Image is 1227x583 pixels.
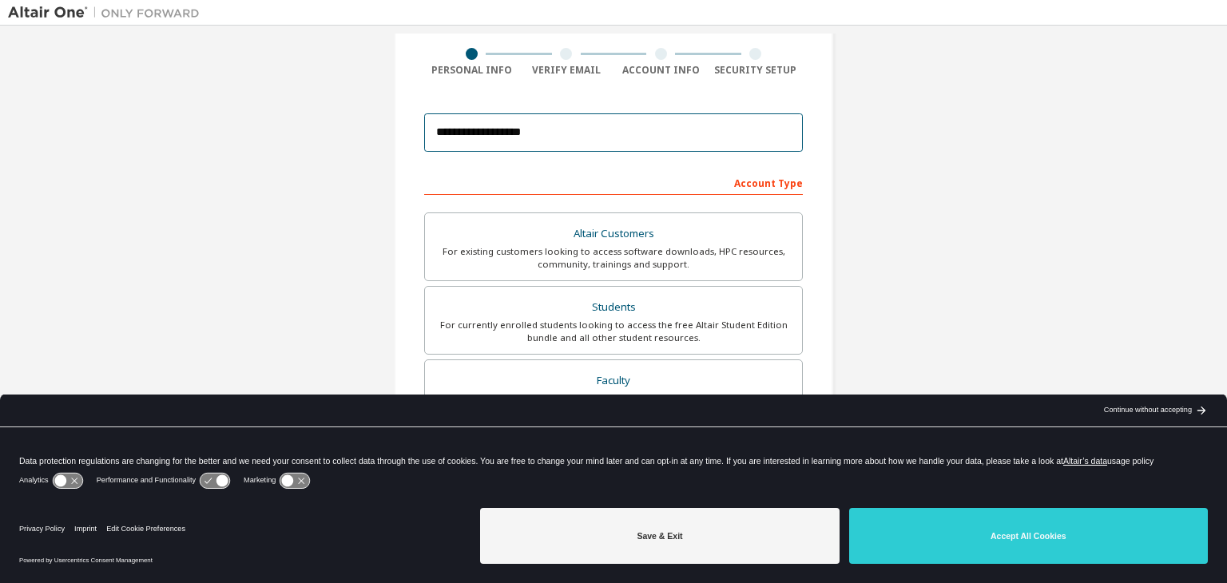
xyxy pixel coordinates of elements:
[8,5,208,21] img: Altair One
[435,319,792,344] div: For currently enrolled students looking to access the free Altair Student Edition bundle and all ...
[435,370,792,392] div: Faculty
[435,391,792,417] div: For faculty & administrators of academic institutions administering students and accessing softwa...
[613,64,709,77] div: Account Info
[709,64,804,77] div: Security Setup
[424,64,519,77] div: Personal Info
[424,169,803,195] div: Account Type
[435,223,792,245] div: Altair Customers
[435,296,792,319] div: Students
[435,245,792,271] div: For existing customers looking to access software downloads, HPC resources, community, trainings ...
[519,64,614,77] div: Verify Email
